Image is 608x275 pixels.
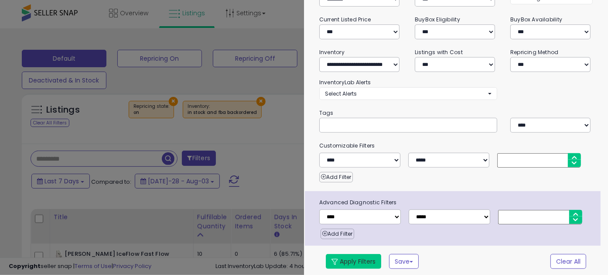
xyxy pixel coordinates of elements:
button: Save [389,254,419,269]
small: Listings with Cost [415,48,463,56]
span: Select Alerts [325,90,357,97]
small: BuyBox Eligibility [415,16,460,23]
span: Advanced Diagnostic Filters [313,198,601,207]
button: Add Filter [321,229,354,239]
small: Customizable Filters [313,141,599,151]
small: BuyBox Availability [510,16,562,23]
small: Tags [313,108,599,118]
button: Select Alerts [319,87,497,100]
small: Repricing Method [510,48,559,56]
small: Inventory [319,48,345,56]
button: Clear All [550,254,586,269]
small: InventoryLab Alerts [319,79,371,86]
button: Add Filter [319,172,353,182]
small: Current Listed Price [319,16,371,23]
button: Apply Filters [326,254,381,269]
